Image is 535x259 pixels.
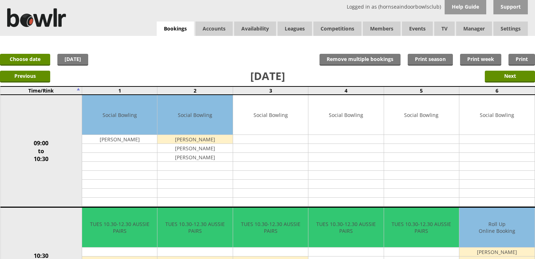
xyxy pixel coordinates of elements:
[308,208,383,248] td: TUES 10.30-12.30 AUSSIE PAIRS
[82,135,157,144] td: [PERSON_NAME]
[459,248,534,256] td: [PERSON_NAME]
[278,22,312,36] a: Leagues
[233,208,308,248] td: TUES 10.30-12.30 AUSSIE PAIRS
[408,54,453,66] a: Print season
[456,22,492,36] span: Manager
[233,86,308,95] td: 3
[308,95,383,135] td: Social Bowling
[384,86,459,95] td: 5
[319,54,401,66] input: Remove multiple bookings
[157,153,232,162] td: [PERSON_NAME]
[82,86,157,95] td: 1
[459,208,534,248] td: Roll Up Online Booking
[363,22,401,36] span: Members
[434,22,455,36] span: TV
[157,86,233,95] td: 2
[82,208,157,248] td: TUES 10.30-12.30 AUSSIE PAIRS
[157,95,232,135] td: Social Bowling
[57,54,88,66] a: [DATE]
[157,208,232,248] td: TUES 10.30-12.30 AUSSIE PAIRS
[0,95,82,207] td: 09:00 to 10:30
[384,208,459,248] td: TUES 10.30-12.30 AUSSIE PAIRS
[157,22,194,36] a: Bookings
[459,95,534,135] td: Social Bowling
[195,22,233,36] span: Accounts
[313,22,361,36] a: Competitions
[82,95,157,135] td: Social Bowling
[157,144,232,153] td: [PERSON_NAME]
[485,71,535,83] input: Next
[0,86,82,95] td: Time/Rink
[493,22,528,36] span: Settings
[460,54,501,66] a: Print week
[157,135,232,144] td: [PERSON_NAME]
[508,54,535,66] a: Print
[233,95,308,135] td: Social Bowling
[384,95,459,135] td: Social Bowling
[234,22,276,36] a: Availability
[459,86,535,95] td: 6
[308,86,384,95] td: 4
[402,22,433,36] a: Events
